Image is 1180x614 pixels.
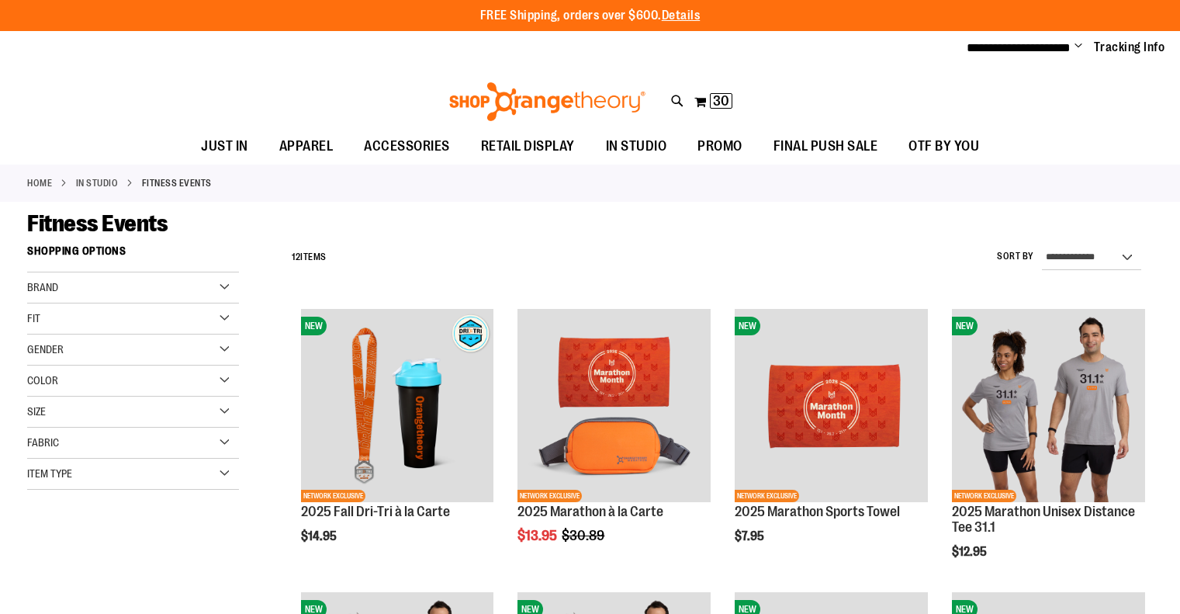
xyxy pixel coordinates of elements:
[662,9,701,23] a: Details
[606,129,667,164] span: IN STUDIO
[997,250,1034,263] label: Sort By
[481,129,575,164] span: RETAIL DISPLAY
[27,467,72,480] span: Item Type
[76,176,119,190] a: IN STUDIO
[292,245,327,269] h2: Items
[301,504,450,519] a: 2025 Fall Dri-Tri à la Carte
[480,7,701,25] p: FREE Shipping, orders over $600.
[27,374,58,387] span: Color
[301,309,494,502] img: 2025 Fall Dri-Tri à la Carte
[142,176,212,190] strong: Fitness Events
[465,129,590,165] a: RETAIL DISPLAY
[27,343,64,356] span: Gender
[952,309,1145,502] img: 2025 Marathon Unisex Distance Tee 31.1
[952,504,1135,535] a: 2025 Marathon Unisex Distance Tee 31.1
[185,129,264,165] a: JUST IN
[944,301,1153,598] div: product
[735,504,900,519] a: 2025 Marathon Sports Towel
[908,129,979,164] span: OTF BY YOU
[727,301,936,583] div: product
[562,528,607,543] span: $30.89
[348,129,465,165] a: ACCESSORIES
[27,436,59,449] span: Fabric
[1074,40,1082,55] button: Account menu
[682,129,758,165] a: PROMO
[735,309,928,505] a: 2025 Marathon Sports TowelNEWNETWORK EXCLUSIVE
[590,129,683,164] a: IN STUDIO
[301,529,339,543] span: $14.95
[952,545,989,559] span: $12.95
[735,529,766,543] span: $7.95
[773,129,878,164] span: FINAL PUSH SALE
[447,82,648,121] img: Shop Orangetheory
[952,309,1145,505] a: 2025 Marathon Unisex Distance Tee 31.1NEWNETWORK EXCLUSIVE
[952,490,1016,502] span: NETWORK EXCLUSIVE
[735,317,760,335] span: NEW
[735,490,799,502] span: NETWORK EXCLUSIVE
[364,129,450,164] span: ACCESSORIES
[301,490,365,502] span: NETWORK EXCLUSIVE
[27,281,58,293] span: Brand
[27,210,168,237] span: Fitness Events
[293,301,502,583] div: product
[517,504,663,519] a: 2025 Marathon à la Carte
[1094,39,1165,56] a: Tracking Info
[517,528,559,543] span: $13.95
[952,317,978,335] span: NEW
[301,317,327,335] span: NEW
[517,309,711,505] a: 2025 Marathon à la CarteNETWORK EXCLUSIVE
[517,490,582,502] span: NETWORK EXCLUSIVE
[201,129,248,164] span: JUST IN
[27,312,40,324] span: Fit
[301,309,494,505] a: 2025 Fall Dri-Tri à la CarteNEWNETWORK EXCLUSIVE
[713,93,729,109] span: 30
[27,405,46,418] span: Size
[758,129,894,165] a: FINAL PUSH SALE
[735,309,928,502] img: 2025 Marathon Sports Towel
[697,129,742,164] span: PROMO
[517,309,711,502] img: 2025 Marathon à la Carte
[292,251,300,262] span: 12
[27,238,239,272] strong: Shopping Options
[510,301,718,583] div: product
[264,129,349,165] a: APPAREL
[279,129,334,164] span: APPAREL
[893,129,995,165] a: OTF BY YOU
[27,176,52,190] a: Home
